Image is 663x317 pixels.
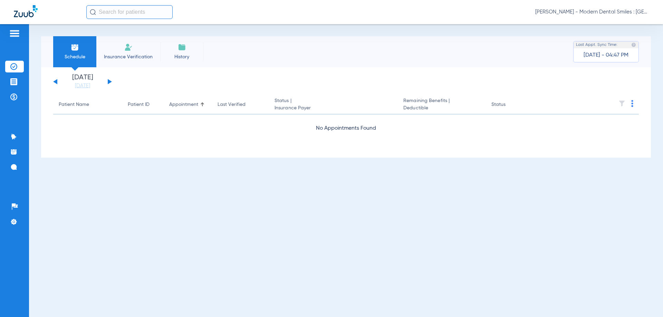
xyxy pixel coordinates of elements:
[631,42,636,47] img: last sync help info
[403,105,480,112] span: Deductible
[486,95,532,115] th: Status
[178,43,186,51] img: History
[169,101,198,108] div: Appointment
[9,29,20,38] img: hamburger-icon
[53,124,639,133] div: No Appointments Found
[102,53,155,60] span: Insurance Verification
[618,100,625,107] img: filter.svg
[269,95,398,115] th: Status |
[128,101,158,108] div: Patient ID
[535,9,649,16] span: [PERSON_NAME] - Modern Dental Smiles : [GEOGRAPHIC_DATA]
[218,101,246,108] div: Last Verified
[71,43,79,51] img: Schedule
[218,101,263,108] div: Last Verified
[62,82,103,89] a: [DATE]
[169,101,206,108] div: Appointment
[275,105,392,112] span: Insurance Payer
[14,5,38,17] img: Zuub Logo
[59,101,89,108] div: Patient Name
[576,41,617,48] span: Last Appt. Sync Time:
[128,101,150,108] div: Patient ID
[86,5,173,19] input: Search for patients
[584,52,628,59] span: [DATE] - 04:47 PM
[631,100,633,107] img: group-dot-blue.svg
[398,95,486,115] th: Remaining Benefits |
[90,9,96,15] img: Search Icon
[59,101,117,108] div: Patient Name
[165,53,198,60] span: History
[62,74,103,89] li: [DATE]
[124,43,133,51] img: Manual Insurance Verification
[58,53,91,60] span: Schedule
